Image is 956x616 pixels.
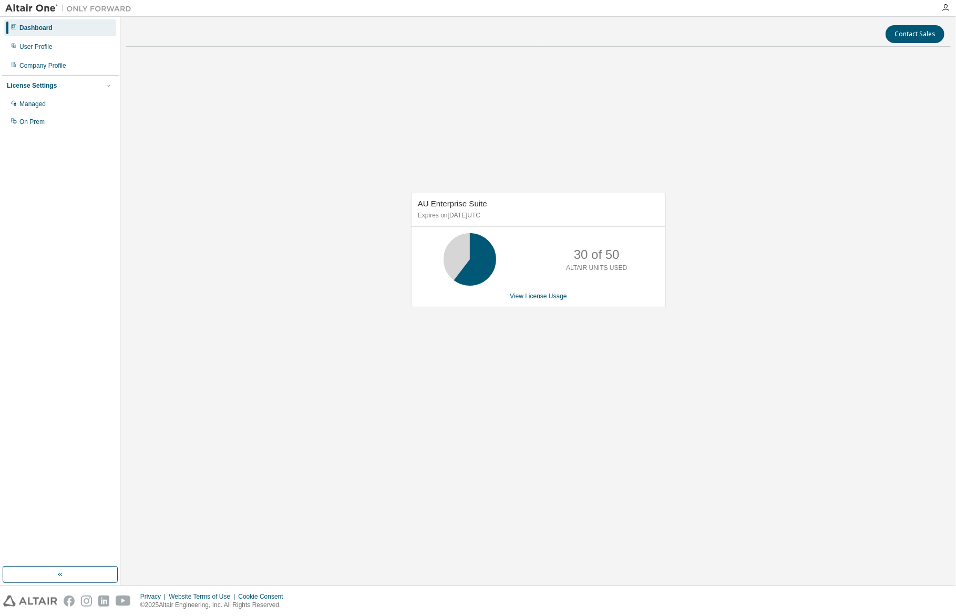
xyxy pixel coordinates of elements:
img: linkedin.svg [98,596,109,607]
p: Expires on [DATE] UTC [418,211,656,220]
div: Privacy [140,592,169,601]
div: Website Terms of Use [169,592,238,601]
p: 30 of 50 [574,246,620,264]
img: Altair One [5,3,137,14]
div: Company Profile [19,61,66,70]
div: Managed [19,100,46,108]
p: ALTAIR UNITS USED [566,264,627,273]
div: Dashboard [19,24,53,32]
a: View License Usage [510,293,567,300]
img: facebook.svg [64,596,75,607]
div: License Settings [7,81,57,90]
img: instagram.svg [81,596,92,607]
div: Cookie Consent [238,592,289,601]
img: altair_logo.svg [3,596,57,607]
img: youtube.svg [116,596,131,607]
p: © 2025 Altair Engineering, Inc. All Rights Reserved. [140,601,290,610]
div: On Prem [19,118,45,126]
button: Contact Sales [886,25,944,43]
span: AU Enterprise Suite [418,199,487,208]
div: User Profile [19,43,53,51]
